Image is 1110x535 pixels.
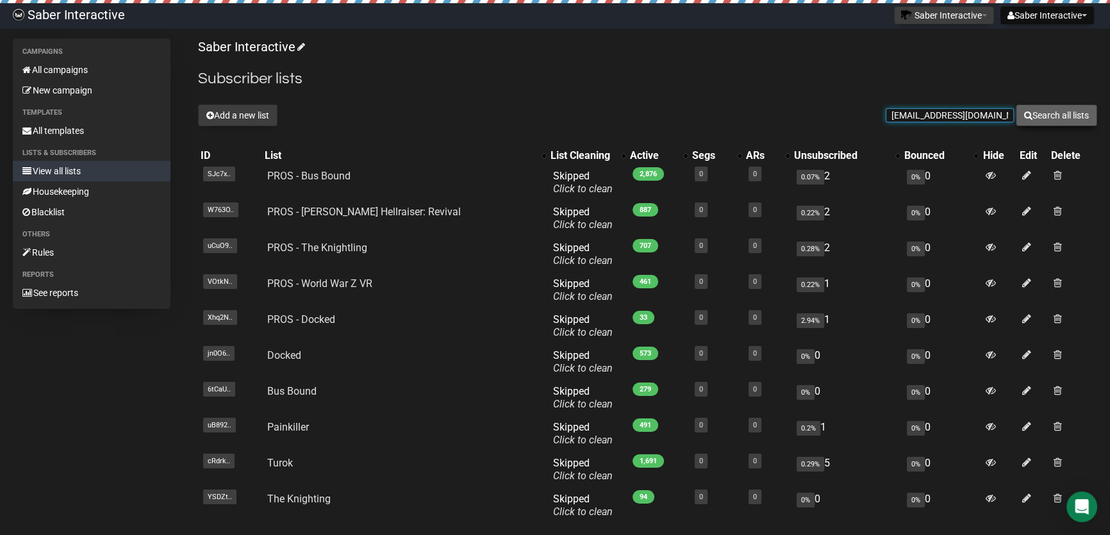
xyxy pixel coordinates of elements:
td: 0 [902,201,980,236]
th: Bounced: No sort applied, activate to apply an ascending sort [902,147,980,165]
span: 0% [907,421,925,436]
a: 0 [699,170,703,178]
a: All campaigns [13,60,170,80]
a: 0 [699,206,703,214]
span: 0% [907,493,925,507]
a: 0 [753,170,757,178]
a: Saber Interactive [198,39,303,54]
a: 0 [699,457,703,465]
div: Segs [692,149,731,162]
a: PROS - Docked [267,313,335,325]
a: 0 [753,421,757,429]
a: 0 [753,385,757,393]
a: Click to clean [553,326,613,338]
span: 0% [907,313,925,328]
span: Skipped [553,206,613,231]
img: ec1bccd4d48495f5e7d53d9a520ba7e5 [13,9,24,21]
span: 0% [907,170,925,185]
a: Click to clean [553,218,613,231]
li: Reports [13,267,170,283]
span: 0.28% [797,242,824,256]
span: W763O.. [203,202,238,217]
span: Skipped [553,421,613,446]
td: 0 [902,488,980,523]
span: 707 [633,239,658,252]
a: 0 [753,277,757,286]
span: 2.94% [797,313,824,328]
td: 0 [791,380,902,416]
span: Skipped [553,349,613,374]
div: Hide [982,149,1015,162]
a: PROS - World War Z VR [267,277,372,290]
span: jn0O6.. [203,346,235,361]
th: List Cleaning: No sort applied, activate to apply an ascending sort [548,147,627,165]
span: 33 [633,311,654,324]
td: 0 [902,236,980,272]
li: Campaigns [13,44,170,60]
span: uCuO9.. [203,238,237,253]
span: uB892.. [203,418,236,432]
td: 1 [791,416,902,452]
span: 887 [633,203,658,217]
a: Docked [267,349,301,361]
span: Skipped [553,242,613,267]
a: Click to clean [553,183,613,195]
a: The Knighting [267,493,331,505]
th: ID: No sort applied, sorting is disabled [198,147,262,165]
a: 0 [699,421,703,429]
a: PROS - Bus Bound [267,170,351,182]
td: 0 [902,452,980,488]
th: List: No sort applied, activate to apply an ascending sort [262,147,548,165]
td: 0 [902,416,980,452]
td: 0 [902,165,980,201]
li: Others [13,227,170,242]
span: cRdrk.. [203,454,235,468]
a: New campaign [13,80,170,101]
span: Skipped [553,277,613,302]
button: Saber Interactive [1000,6,1094,24]
a: View all lists [13,161,170,181]
span: 0% [797,493,815,507]
div: Delete [1051,149,1095,162]
td: 0 [791,344,902,380]
a: Housekeeping [13,181,170,202]
span: 2,876 [633,167,664,181]
button: Add a new list [198,104,277,126]
span: 0.22% [797,277,824,292]
th: Active: No sort applied, activate to apply an ascending sort [627,147,690,165]
td: 0 [902,344,980,380]
a: Click to clean [553,434,613,446]
a: 0 [753,242,757,250]
span: 6tCaU.. [203,382,235,397]
span: YSDZt.. [203,490,236,504]
div: Active [630,149,677,162]
h2: Subscriber lists [198,67,1097,90]
span: VOtkN.. [203,274,237,289]
td: 2 [791,236,902,272]
td: 1 [791,308,902,344]
a: Bus Bound [267,385,317,397]
th: Hide: No sort applied, sorting is disabled [980,147,1017,165]
a: 0 [753,457,757,465]
td: 0 [791,488,902,523]
div: Edit [1020,149,1046,162]
a: Blacklist [13,202,170,222]
span: 0% [797,385,815,400]
span: 94 [633,490,654,504]
a: Turok [267,457,293,469]
div: ARs [746,149,778,162]
li: Lists & subscribers [13,145,170,161]
a: 0 [699,349,703,358]
span: 0% [907,385,925,400]
a: Rules [13,242,170,263]
th: Segs: No sort applied, activate to apply an ascending sort [690,147,743,165]
span: 0% [797,349,815,364]
a: Painkiller [267,421,309,433]
span: 491 [633,418,658,432]
td: 2 [791,201,902,236]
a: 0 [753,493,757,501]
span: 0.2% [797,421,820,436]
a: 0 [753,349,757,358]
td: 1 [791,272,902,308]
a: 0 [753,206,757,214]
